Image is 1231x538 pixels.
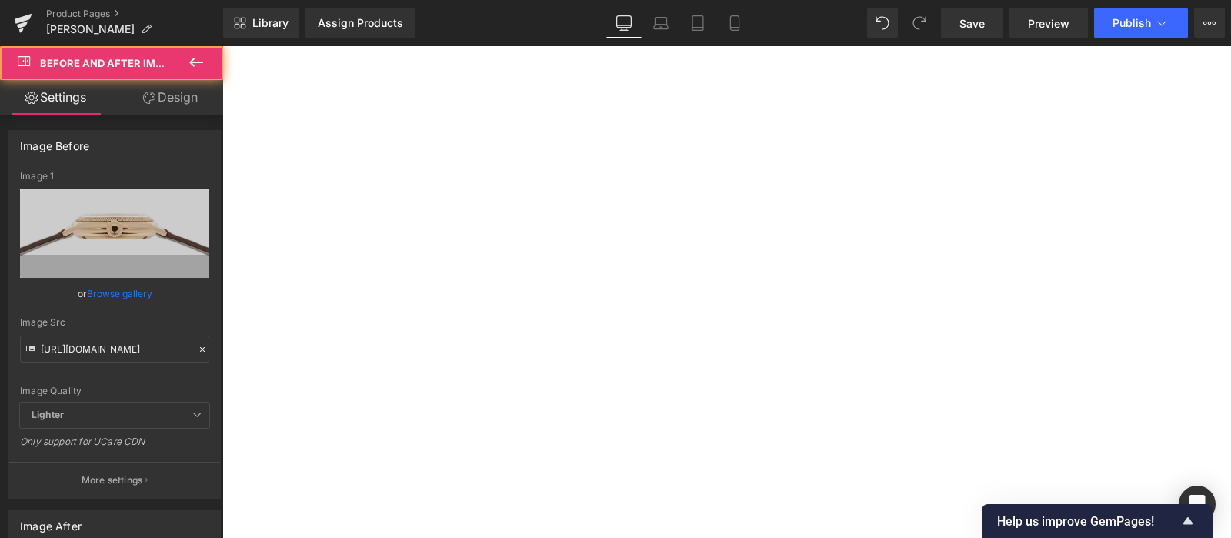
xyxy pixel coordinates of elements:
[1094,8,1188,38] button: Publish
[1113,17,1151,29] span: Publish
[605,8,642,38] a: Desktop
[20,436,209,458] div: Only support for UCare CDN
[642,8,679,38] a: Laptop
[867,8,898,38] button: Undo
[20,286,209,302] div: or
[46,23,135,35] span: [PERSON_NAME]
[82,473,143,487] p: More settings
[318,17,403,29] div: Assign Products
[87,280,152,307] a: Browse gallery
[904,8,935,38] button: Redo
[997,514,1179,529] span: Help us improve GemPages!
[997,512,1197,530] button: Show survey - Help us improve GemPages!
[32,409,64,420] b: Lighter
[223,8,299,38] a: New Library
[20,511,82,533] div: Image After
[959,15,985,32] span: Save
[9,462,220,498] button: More settings
[20,131,89,152] div: Image Before
[20,386,209,396] div: Image Quality
[1179,486,1216,523] div: Open Intercom Messenger
[115,80,226,115] a: Design
[679,8,716,38] a: Tablet
[1028,15,1069,32] span: Preview
[20,317,209,328] div: Image Src
[20,336,209,363] input: Link
[716,8,753,38] a: Mobile
[46,8,223,20] a: Product Pages
[1194,8,1225,38] button: More
[20,171,209,182] div: Image 1
[40,57,183,69] span: Before and After Images
[252,16,289,30] span: Library
[1009,8,1088,38] a: Preview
